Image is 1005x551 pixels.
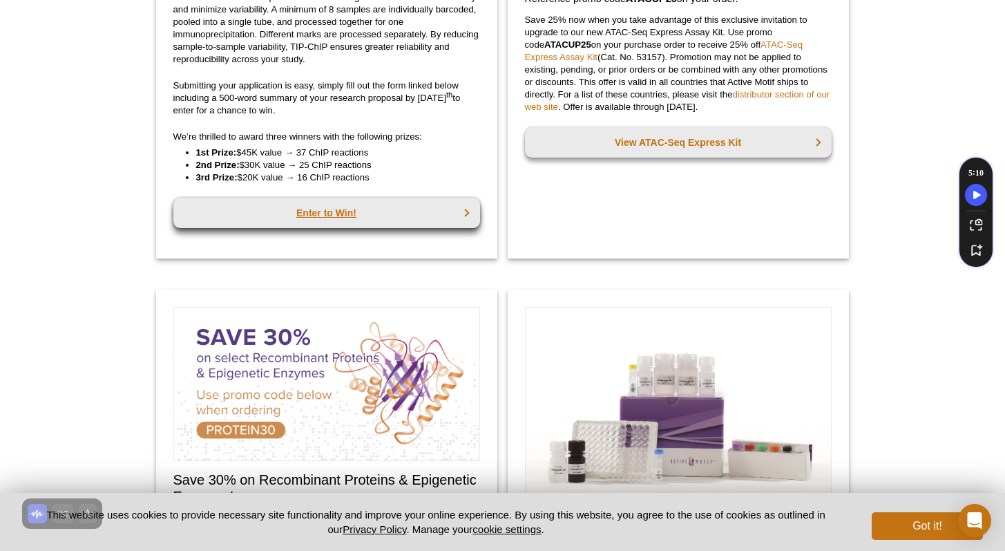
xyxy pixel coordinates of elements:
button: cookie settings [472,523,541,535]
img: Save on Recombinant Proteins and Enzymes [173,307,480,461]
button: Got it! [872,512,982,540]
a: Privacy Policy [343,523,406,535]
sup: th [446,90,452,98]
a: Enter to Win! [173,198,480,228]
p: Save 25% now when you take advantage of this exclusive invitation to upgrade to our new ATAC-Seq ... [525,14,832,113]
p: Submitting your application is easy, simply fill out the form linked below including a 500-word s... [173,80,480,117]
li: $20K value → 16 ChIP reactions [196,171,466,184]
h2: Save 30% on Recombinant Proteins & Epigenetic Enzymes! [173,471,480,505]
p: We’re thrilled to award three winners with the following prizes: [173,131,480,143]
strong: 2nd Prize: [196,160,240,170]
strong: 3rd Prize: [196,172,238,183]
p: This website uses cookies to provide necessary site functionality and improve your online experie... [23,507,850,536]
div: Open Intercom Messenger [958,504,991,537]
img: Save on TransAM [525,307,832,512]
li: $45K value → 37 ChIP reactions [196,147,466,159]
li: $30K value → 25 ChIP reactions [196,159,466,171]
strong: 1st Prize: [196,147,237,158]
a: View ATAC-Seq Express Kit [525,127,832,158]
strong: ATACUP25 [544,39,591,50]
